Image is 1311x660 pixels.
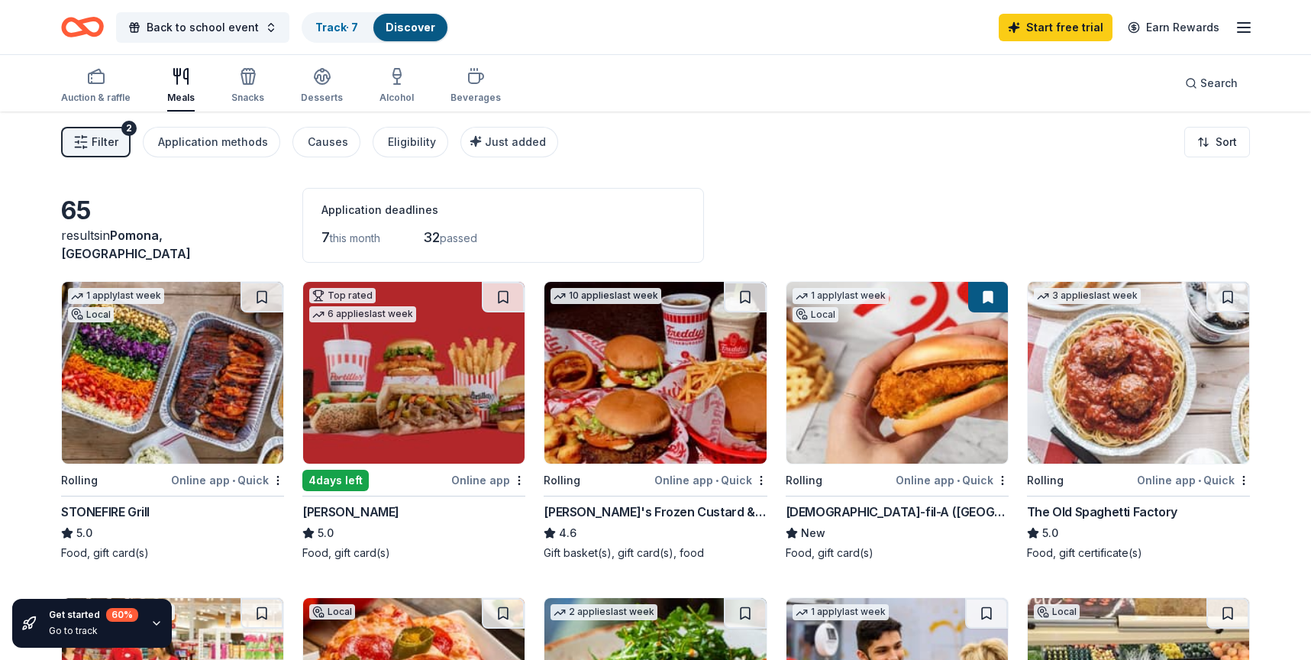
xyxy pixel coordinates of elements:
[61,228,191,261] span: Pomona, [GEOGRAPHIC_DATA]
[1216,133,1237,151] span: Sort
[121,121,137,136] div: 2
[1027,281,1250,561] a: Image for The Old Spaghetti Factory3 applieslast weekRollingOnline app•QuickThe Old Spaghetti Fac...
[379,92,414,104] div: Alcohol
[302,545,525,561] div: Food, gift card(s)
[1028,282,1249,464] img: Image for The Old Spaghetti Factory
[793,288,889,304] div: 1 apply last week
[460,127,558,157] button: Just added
[76,524,92,542] span: 5.0
[309,306,416,322] div: 6 applies last week
[301,92,343,104] div: Desserts
[302,503,399,521] div: [PERSON_NAME]
[309,288,376,303] div: Top rated
[373,127,448,157] button: Eligibility
[61,92,131,104] div: Auction & raffle
[793,307,838,322] div: Local
[106,608,138,622] div: 60 %
[379,61,414,112] button: Alcohol
[62,282,283,464] img: Image for STONEFIRE Grill
[167,61,195,112] button: Meals
[786,503,1009,521] div: [DEMOGRAPHIC_DATA]-fil-A ([GEOGRAPHIC_DATA])
[1027,545,1250,561] div: Food, gift certificate(s)
[61,9,104,45] a: Home
[302,470,369,491] div: 4 days left
[171,471,284,490] div: Online app Quick
[302,12,449,43] button: Track· 7Discover
[61,545,284,561] div: Food, gift card(s)
[654,471,767,490] div: Online app Quick
[544,282,766,464] img: Image for Freddy's Frozen Custard & Steakburgers
[1034,604,1080,620] div: Local
[544,503,767,521] div: [PERSON_NAME]'s Frozen Custard & Steakburgers
[61,226,284,263] div: results
[167,92,195,104] div: Meals
[321,201,685,219] div: Application deadlines
[544,545,767,561] div: Gift basket(s), gift card(s), food
[92,133,118,151] span: Filter
[1034,288,1141,304] div: 3 applies last week
[1137,471,1250,490] div: Online app Quick
[1200,74,1238,92] span: Search
[61,61,131,112] button: Auction & raffle
[321,229,330,245] span: 7
[551,604,657,620] div: 2 applies last week
[544,471,580,490] div: Rolling
[68,288,164,304] div: 1 apply last week
[232,474,235,487] span: •
[49,608,138,622] div: Get started
[301,61,343,112] button: Desserts
[801,524,825,542] span: New
[544,281,767,561] a: Image for Freddy's Frozen Custard & Steakburgers10 applieslast weekRollingOnline app•Quick[PERSON...
[957,474,960,487] span: •
[786,545,1009,561] div: Food, gift card(s)
[68,307,114,322] div: Local
[786,281,1009,561] a: Image for Chick-fil-A (Los Angeles)1 applylast weekLocalRollingOnline app•Quick[DEMOGRAPHIC_DATA]...
[793,604,889,620] div: 1 apply last week
[49,625,138,637] div: Go to track
[61,281,284,561] a: Image for STONEFIRE Grill1 applylast weekLocalRollingOnline app•QuickSTONEFIRE Grill5.0Food, gift...
[302,281,525,561] a: Image for Portillo'sTop rated6 applieslast week4days leftOnline app[PERSON_NAME]5.0Food, gift car...
[786,282,1008,464] img: Image for Chick-fil-A (Los Angeles)
[1198,474,1201,487] span: •
[318,524,334,542] span: 5.0
[786,471,822,490] div: Rolling
[61,228,191,261] span: in
[485,135,546,148] span: Just added
[292,127,360,157] button: Causes
[315,21,358,34] a: Track· 7
[231,61,264,112] button: Snacks
[551,288,661,304] div: 10 applies last week
[61,196,284,226] div: 65
[1027,503,1177,521] div: The Old Spaghetti Factory
[715,474,718,487] span: •
[1173,68,1250,99] button: Search
[330,231,380,244] span: this month
[1184,127,1250,157] button: Sort
[388,133,436,151] div: Eligibility
[450,61,501,112] button: Beverages
[143,127,280,157] button: Application methods
[440,231,477,244] span: passed
[147,18,259,37] span: Back to school event
[423,229,440,245] span: 32
[451,471,525,490] div: Online app
[999,14,1112,41] a: Start free trial
[1119,14,1229,41] a: Earn Rewards
[386,21,435,34] a: Discover
[61,471,98,490] div: Rolling
[450,92,501,104] div: Beverages
[559,524,576,542] span: 4.6
[61,127,131,157] button: Filter2
[116,12,289,43] button: Back to school event
[61,503,150,521] div: STONEFIRE Grill
[308,133,348,151] div: Causes
[309,604,355,620] div: Local
[896,471,1009,490] div: Online app Quick
[303,282,525,464] img: Image for Portillo's
[1027,471,1064,490] div: Rolling
[1042,524,1058,542] span: 5.0
[158,133,268,151] div: Application methods
[231,92,264,104] div: Snacks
